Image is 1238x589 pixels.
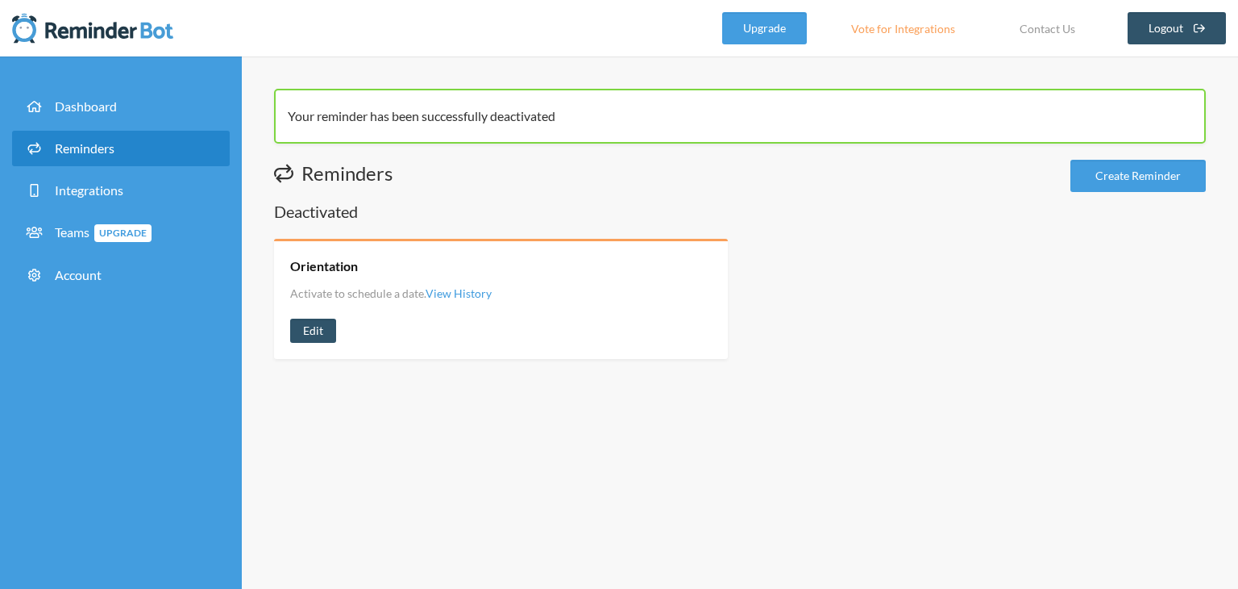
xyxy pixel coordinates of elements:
[274,160,393,187] h1: Reminders
[999,12,1095,44] a: Contact Us
[831,12,975,44] a: Vote for Integrations
[426,286,492,300] a: View History
[12,131,230,166] a: Reminders
[55,267,102,282] span: Account
[1128,12,1227,44] a: Logout
[55,140,114,156] span: Reminders
[12,215,230,251] a: TeamsUpgrade
[290,285,492,302] li: Activate to schedule a date.
[12,173,230,208] a: Integrations
[55,182,123,198] span: Integrations
[12,89,230,124] a: Dashboard
[722,12,807,44] a: Upgrade
[55,224,152,240] span: Teams
[274,200,1206,223] h2: Deactivated
[290,319,336,343] a: Edit
[55,98,117,114] span: Dashboard
[12,257,230,293] a: Account
[12,12,173,44] img: Reminder Bot
[94,224,152,242] span: Upgrade
[290,257,358,275] a: Orientation
[1070,160,1206,192] a: Create Reminder
[288,108,555,123] span: Your reminder has been successfully deactivated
